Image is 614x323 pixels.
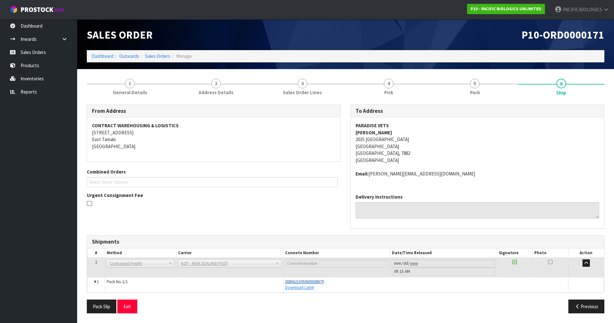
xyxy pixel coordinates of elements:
[563,6,602,13] span: PACIFICBIOLOGICS
[384,89,393,96] span: Pick
[97,279,99,284] span: 1
[356,130,392,136] strong: [PERSON_NAME]
[285,259,388,267] input: Connote Number
[556,79,566,88] span: 6
[21,5,53,14] span: ProStock
[199,89,233,96] span: Address Details
[298,79,307,88] span: 3
[533,248,568,258] th: Photo
[105,248,176,258] th: Method
[356,108,599,114] h3: To Address
[176,53,192,59] span: Manage
[10,5,18,13] img: cube-alt.png
[356,122,599,164] address: 2035 [GEOGRAPHIC_DATA] [GEOGRAPHIC_DATA] [GEOGRAPHIC_DATA], 7882 [GEOGRAPHIC_DATA]
[87,28,153,41] span: Sales Order
[356,170,599,177] address: [PERSON_NAME][EMAIL_ADDRESS][DOMAIN_NAME]
[356,193,402,200] label: Delivery Instructions
[87,168,126,175] label: Combined Orders
[122,279,128,284] span: 1/1
[356,171,368,177] strong: email
[113,89,147,96] span: General Details
[125,79,135,88] span: 1
[87,100,604,318] span: Ship
[384,79,393,88] span: 4
[87,192,143,199] label: Urgent Consignment Fee
[87,248,105,258] th: #
[568,248,604,258] th: Action
[470,79,480,88] span: 5
[181,260,273,267] span: NZP - NEW ZEALAND POST
[285,285,314,290] a: Download Label
[211,79,221,88] span: 2
[521,28,604,41] span: P10-ORD0000171
[55,7,65,13] small: WMS
[283,248,390,258] th: Connote Number
[390,248,497,258] th: Date/Time Released
[470,89,480,96] span: Pack
[110,260,166,267] span: Contracted Freight
[285,279,324,284] a: 00894210392605508679
[92,239,599,245] h3: Shipments
[92,122,336,150] address: [STREET_ADDRESS] East Tamaki [GEOGRAPHIC_DATA]
[92,108,336,114] h3: From Address
[87,300,116,313] button: Pack Slip
[92,53,113,59] a: Dashboard
[92,122,179,129] strong: CONTRACT WAREHOUSING & LOGISTICS
[283,89,322,96] span: Sales Order Lines
[145,53,170,59] a: Sales Orders
[119,53,139,59] a: Outwards
[95,259,97,265] span: 1
[117,300,137,313] button: Exit
[105,277,283,292] td: Pack No.
[176,248,283,258] th: Carrier
[471,6,541,12] strong: P10 - PACIFIC BIOLOGICS UNLIMITED
[556,89,566,96] span: Ship
[497,248,533,258] th: Signature
[356,122,389,129] strong: PARADISE VETS
[568,300,604,313] button: Previous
